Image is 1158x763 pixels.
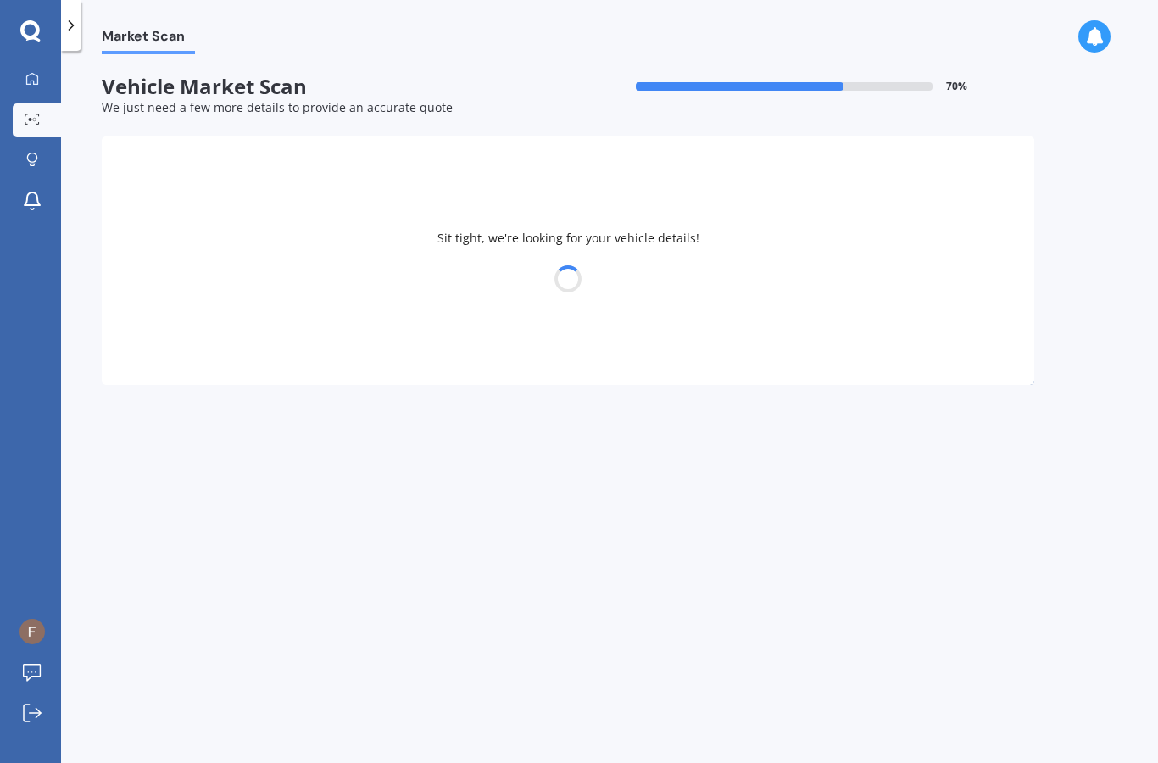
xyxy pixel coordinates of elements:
[102,136,1034,385] div: Sit tight, we're looking for your vehicle details!
[102,75,568,99] span: Vehicle Market Scan
[102,99,453,115] span: We just need a few more details to provide an accurate quote
[946,81,967,92] span: 70 %
[102,28,195,51] span: Market Scan
[19,619,45,644] img: ACg8ocInnDspEHup-DUbg4-W_uHzg59eV0VJ9mIL0jnaqCHqhItSP8Q=s96-c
